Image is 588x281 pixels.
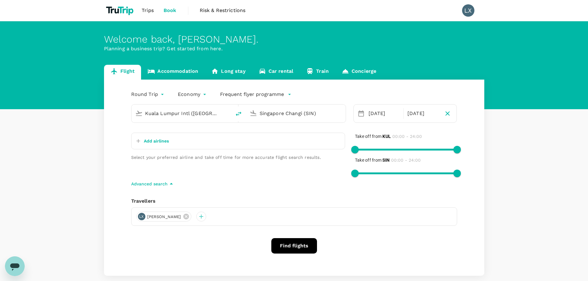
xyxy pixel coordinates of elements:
[134,135,169,147] button: Add airlines
[104,65,141,80] a: Flight
[136,212,192,221] div: LX[PERSON_NAME]
[142,7,154,14] span: Trips
[131,154,345,160] p: Select your preferred airline and take off time for more accurate flight search results.
[227,113,228,114] button: Open
[382,134,391,139] b: KUL
[178,89,208,99] div: Economy
[144,138,169,144] p: Add airlines
[355,134,391,139] span: Take off from
[392,134,422,139] span: 00:00 - 24:00
[391,158,421,163] span: 00:00 - 24:00
[5,256,25,276] iframe: Button to launch messaging window
[405,107,441,120] div: [DATE]
[104,34,484,45] div: Welcome back , [PERSON_NAME] .
[131,180,175,188] button: Advanced search
[335,65,383,80] a: Concierge
[271,238,317,254] button: Find flights
[200,7,246,14] span: Risk & Restrictions
[231,106,246,121] button: delete
[220,91,291,98] button: Frequent flyer programme
[382,158,390,163] b: SIN
[252,65,300,80] a: Car rental
[144,214,185,220] span: [PERSON_NAME]
[300,65,335,80] a: Train
[104,45,484,52] p: Planning a business trip? Get started from here.
[355,158,390,163] span: Take off from
[220,91,284,98] p: Frequent flyer programme
[205,65,252,80] a: Long stay
[341,113,343,114] button: Open
[260,109,333,118] input: Going to
[138,213,145,220] div: LX
[366,107,402,120] div: [DATE]
[131,197,457,205] div: Travellers
[131,181,168,187] p: Advanced search
[104,4,137,17] img: TruTrip logo
[141,65,205,80] a: Accommodation
[145,109,218,118] input: Depart from
[164,7,177,14] span: Book
[131,89,166,99] div: Round Trip
[462,4,474,17] div: LX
